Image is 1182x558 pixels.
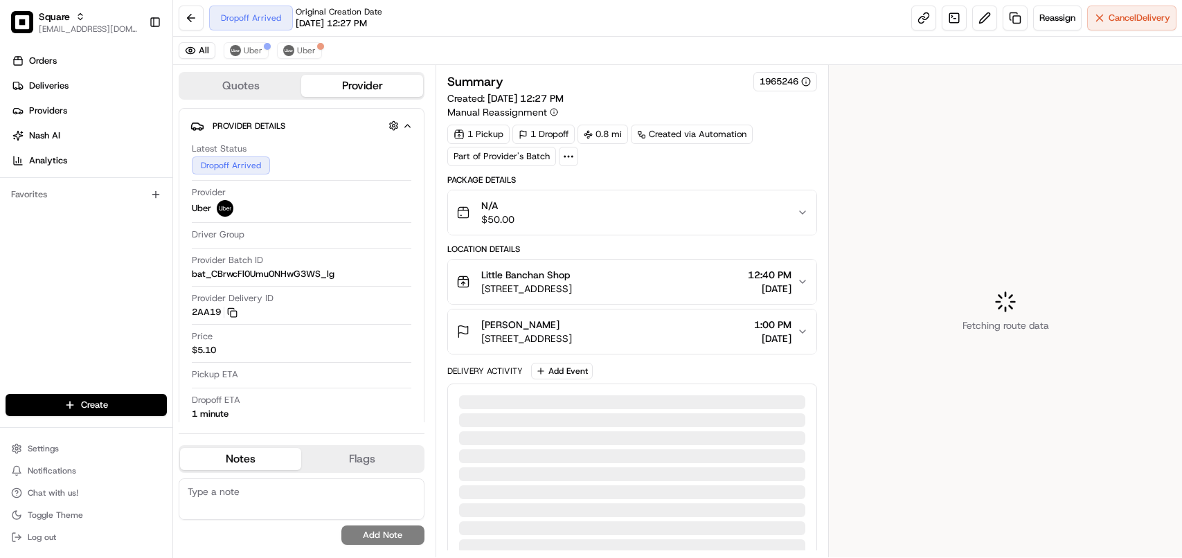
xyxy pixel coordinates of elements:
[6,100,172,122] a: Providers
[481,318,559,332] span: [PERSON_NAME]
[577,125,628,144] div: 0.8 mi
[448,190,816,235] button: N/A$50.00
[29,80,69,92] span: Deliveries
[481,213,514,226] span: $50.00
[447,75,503,88] h3: Summary
[1039,12,1075,24] span: Reassign
[28,465,76,476] span: Notifications
[6,75,172,97] a: Deliveries
[6,6,143,39] button: SquareSquare[EMAIL_ADDRESS][DOMAIN_NAME]
[447,366,523,377] div: Delivery Activity
[754,318,791,332] span: 1:00 PM
[192,408,229,420] div: 1 minute
[283,45,294,56] img: uber-new-logo.jpeg
[192,394,240,406] span: Dropoff ETA
[6,183,167,206] div: Favorites
[39,10,70,24] button: Square
[192,202,211,215] span: Uber
[512,125,575,144] div: 1 Dropoff
[28,532,56,543] span: Log out
[39,24,138,35] button: [EMAIL_ADDRESS][DOMAIN_NAME]
[631,125,753,144] a: Created via Automation
[192,268,334,280] span: bat_CBrwcFl0Umu0NHwG3WS_lg
[192,368,238,381] span: Pickup ETA
[448,260,816,304] button: Little Banchan Shop[STREET_ADDRESS]12:40 PM[DATE]
[1033,6,1082,30] button: Reassign
[760,75,811,88] button: 1965246
[190,114,413,137] button: Provider Details
[29,55,57,67] span: Orders
[481,332,572,345] span: [STREET_ADDRESS]
[1087,6,1176,30] button: CancelDelivery
[179,42,215,59] button: All
[748,268,791,282] span: 12:40 PM
[192,143,247,155] span: Latest Status
[244,45,262,56] span: Uber
[447,244,817,255] div: Location Details
[192,330,213,343] span: Price
[301,448,422,470] button: Flags
[6,125,172,147] a: Nash AI
[192,344,216,357] span: $5.10
[6,528,167,547] button: Log out
[296,6,382,17] span: Original Creation Date
[447,174,817,186] div: Package Details
[180,448,301,470] button: Notes
[192,292,274,305] span: Provider Delivery ID
[81,399,108,411] span: Create
[277,42,322,59] button: Uber
[192,228,244,241] span: Driver Group
[6,439,167,458] button: Settings
[192,254,263,267] span: Provider Batch ID
[962,318,1049,332] span: Fetching route data
[296,17,367,30] span: [DATE] 12:27 PM
[481,268,570,282] span: Little Banchan Shop
[447,105,558,119] button: Manual Reassignment
[213,120,285,132] span: Provider Details
[754,332,791,345] span: [DATE]
[531,363,593,379] button: Add Event
[6,394,167,416] button: Create
[224,42,269,59] button: Uber
[28,443,59,454] span: Settings
[6,461,167,480] button: Notifications
[447,91,564,105] span: Created:
[6,505,167,525] button: Toggle Theme
[217,200,233,217] img: uber-new-logo.jpeg
[230,45,241,56] img: uber-new-logo.jpeg
[447,125,510,144] div: 1 Pickup
[28,510,83,521] span: Toggle Theme
[447,105,547,119] span: Manual Reassignment
[6,150,172,172] a: Analytics
[11,11,33,33] img: Square
[6,483,167,503] button: Chat with us!
[29,154,67,167] span: Analytics
[6,50,172,72] a: Orders
[748,282,791,296] span: [DATE]
[192,186,226,199] span: Provider
[481,282,572,296] span: [STREET_ADDRESS]
[28,487,78,498] span: Chat with us!
[487,92,564,105] span: [DATE] 12:27 PM
[29,105,67,117] span: Providers
[481,199,514,213] span: N/A
[301,75,422,97] button: Provider
[1109,12,1170,24] span: Cancel Delivery
[180,75,301,97] button: Quotes
[297,45,316,56] span: Uber
[29,129,60,142] span: Nash AI
[448,309,816,354] button: [PERSON_NAME][STREET_ADDRESS]1:00 PM[DATE]
[192,306,238,318] button: 2AA19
